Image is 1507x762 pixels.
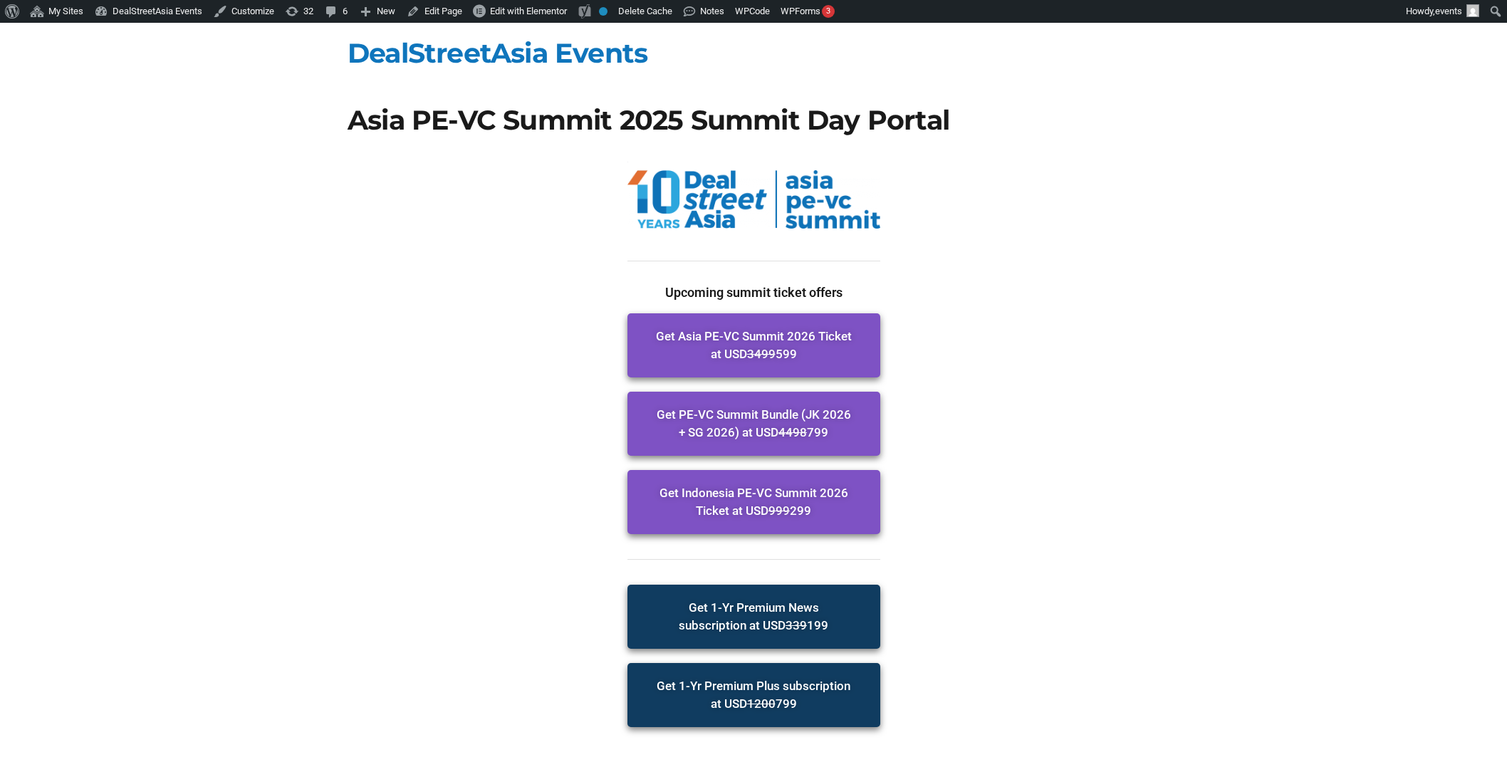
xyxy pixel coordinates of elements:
[786,618,807,632] s: 339
[627,392,880,456] a: Get PE-VC Summit Bundle (JK 2026 + SG 2026) at USD4498799
[656,599,852,635] span: Get 1-Yr Premium News subscription at USD 199
[656,406,852,442] span: Get PE-VC Summit Bundle (JK 2026 + SG 2026) at USD 799
[778,425,807,439] s: 4498
[627,470,880,534] a: Get Indonesia PE-VC Summit 2026 Ticket at USD999299
[747,347,776,361] s: 3499
[627,585,880,649] a: Get 1-Yr Premium News subscription at USD339199
[490,6,567,16] span: Edit with Elementor
[627,663,880,727] a: Get 1-Yr Premium Plus subscription at USD1200799
[348,107,1159,134] h1: Asia PE-VC Summit 2025 Summit Day Portal
[627,286,880,299] h2: Upcoming summit ticket offers
[822,5,835,18] div: 3
[747,696,776,711] s: 1200
[656,328,852,363] span: Get Asia PE-VC Summit 2026 Ticket at USD 599
[768,503,790,518] s: 999
[1435,6,1462,16] span: events
[627,313,880,377] a: Get Asia PE-VC Summit 2026 Ticket at USD3499599
[599,7,608,16] div: No index
[348,36,647,70] a: DealStreetAsia Events
[656,677,852,713] span: Get 1-Yr Premium Plus subscription at USD 799
[656,484,852,520] span: Get Indonesia PE-VC Summit 2026 Ticket at USD 299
